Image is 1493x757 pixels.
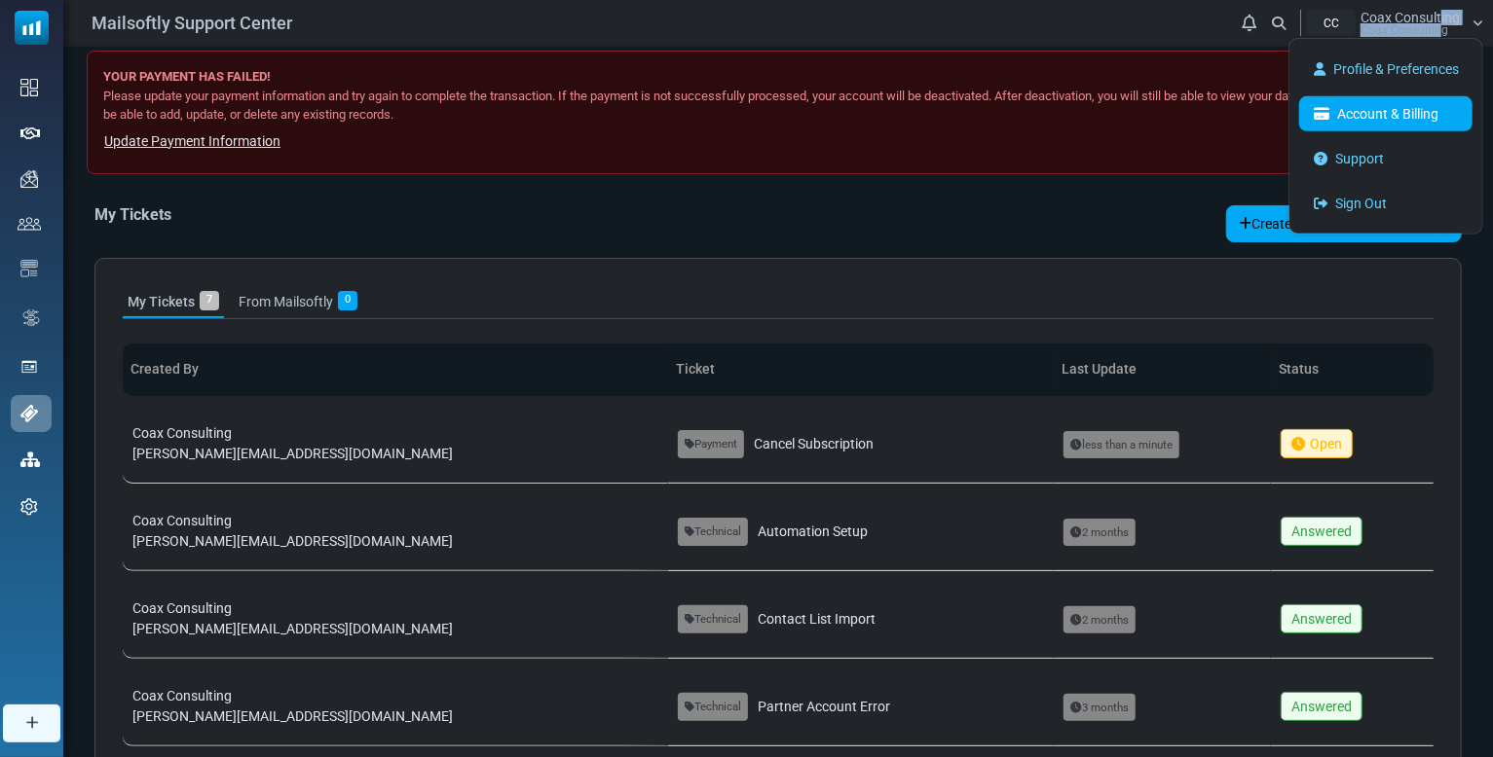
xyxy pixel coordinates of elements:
[92,10,292,36] span: Mailsoftly Support Center
[1281,429,1353,458] span: Open
[123,286,224,318] a: My Tickets7
[132,600,232,616] span: Coax Consulting
[20,260,38,277] img: email-templates-icon.svg
[678,430,744,458] span: Payment
[678,518,748,546] span: Technical
[132,513,232,528] span: Coax Consulting
[758,609,876,630] span: Contact List Import
[20,79,38,96] img: dashboard-icon.svg
[1064,431,1179,458] span: less than a minute
[668,343,1054,396] th: Ticket
[15,11,49,45] img: mailsoftly_icon_blue_white.svg
[1361,24,1448,36] span: Coax Consulting
[234,286,362,318] a: From Mailsoftly0
[132,533,453,549] span: [PERSON_NAME][EMAIL_ADDRESS][DOMAIN_NAME]
[20,306,42,329] img: workflow.svg
[1288,38,1483,234] ul: CC Coax Consulting Coax Consulting
[1361,11,1460,24] span: Coax Consulting
[1226,205,1436,242] button: Create a New Support Ticket
[1281,604,1362,633] span: Answered
[678,605,748,633] span: Technical
[758,697,890,717] span: Partner Account Error
[20,170,38,188] img: campaigns-icon.png
[132,446,453,461] span: [PERSON_NAME][EMAIL_ADDRESS][DOMAIN_NAME]
[123,343,668,396] th: Created By
[20,498,38,516] img: settings-icon.svg
[1064,519,1136,546] span: 2 months
[1307,10,1356,36] div: CC
[20,358,38,376] img: landing_pages.svg
[103,128,281,154] a: Update Payment Information
[1299,52,1473,87] a: Profile & Preferences
[103,67,271,87] strong: YOUR PAYMENT HAS FAILED!
[1299,186,1473,221] a: Sign Out
[132,708,453,724] span: [PERSON_NAME][EMAIL_ADDRESS][DOMAIN_NAME]
[1064,694,1136,721] span: 3 months
[1271,343,1434,396] th: Status
[132,425,232,441] span: Coax Consulting
[678,693,748,721] span: Technical
[200,291,219,310] span: 7
[132,688,232,703] span: Coax Consulting
[20,405,38,422] img: support-icon-active.svg
[758,522,868,542] span: Automation Setup
[1064,606,1136,633] span: 2 months
[94,205,171,224] h5: My Tickets
[338,291,357,310] span: 0
[1281,692,1362,721] span: Answered
[18,217,41,231] img: contacts-icon.svg
[1281,517,1362,546] span: Answered
[1299,141,1473,176] a: Support
[132,621,453,636] span: [PERSON_NAME][EMAIL_ADDRESS][DOMAIN_NAME]
[1307,10,1483,36] a: CC Coax Consulting Coax Consulting
[103,87,1422,125] p: Please update your payment information and try again to complete the transaction. If the payment ...
[1299,96,1473,131] a: Account & Billing
[1054,343,1271,396] th: Last Update
[754,434,874,454] span: Cancel Subscription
